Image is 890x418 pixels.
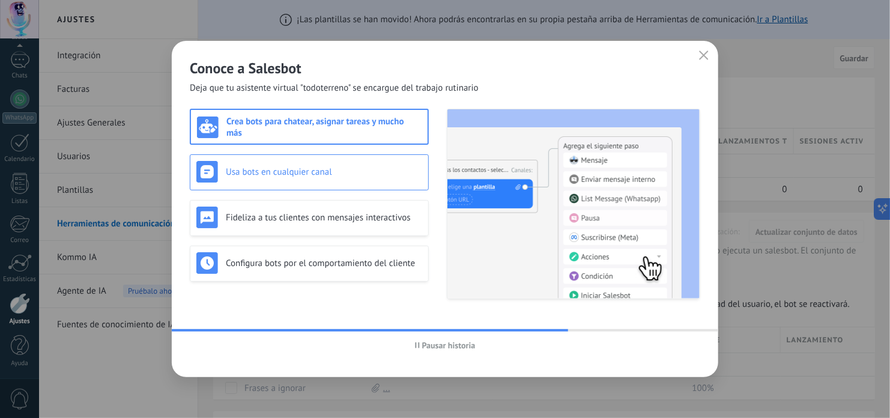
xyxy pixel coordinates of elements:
[190,59,700,77] h2: Conoce a Salesbot
[410,336,481,354] button: Pausar historia
[226,258,422,269] h3: Configura bots por el comportamiento del cliente
[226,116,422,139] h3: Crea bots para chatear, asignar tareas y mucho más
[226,212,422,223] h3: Fideliza a tus clientes con mensajes interactivos
[190,82,479,94] span: Deja que tu asistente virtual "todoterreno" se encargue del trabajo rutinario
[422,341,476,350] span: Pausar historia
[226,166,422,178] h3: Usa bots en cualquier canal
